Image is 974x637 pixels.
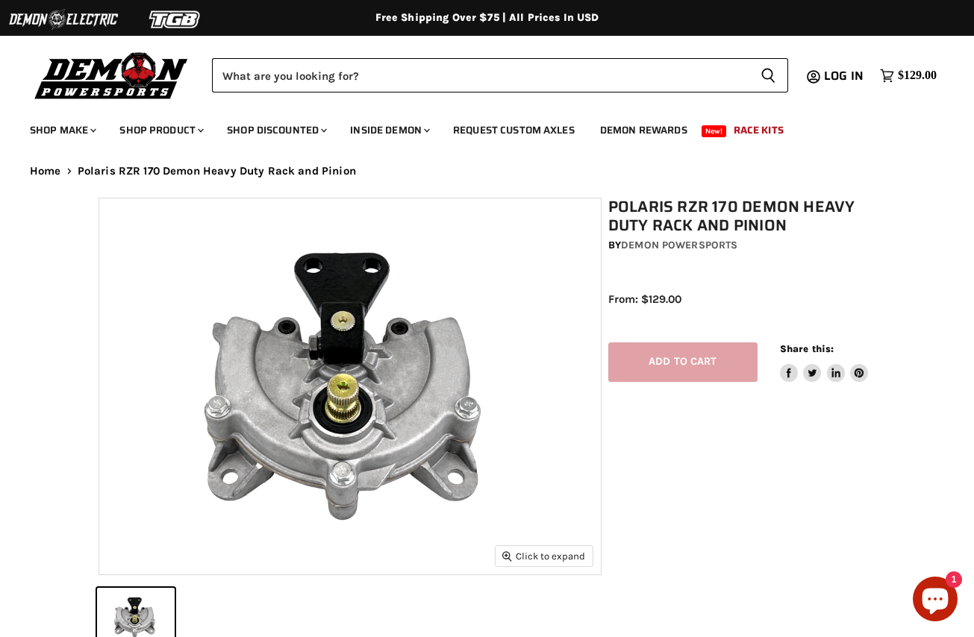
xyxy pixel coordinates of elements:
a: Shop Product [108,115,213,145]
span: $129.00 [898,69,937,83]
a: Inside Demon [339,115,439,145]
img: IMAGE [99,198,601,574]
span: New! [702,125,727,137]
img: Demon Electric Logo 2 [7,5,119,34]
form: Product [212,58,788,92]
a: Demon Powersports [621,239,737,251]
img: Demon Powersports [30,48,193,101]
inbox-online-store-chat: Shopify online store chat [908,577,962,625]
input: Search [212,58,749,92]
a: Shop Discounted [216,115,336,145]
a: Request Custom Axles [442,115,586,145]
a: Demon Rewards [589,115,699,145]
a: Home [30,165,61,178]
a: Log in [817,69,872,83]
aside: Share this: [780,342,869,382]
span: Log in [824,66,864,85]
button: Click to expand [496,546,593,566]
a: $129.00 [872,65,944,87]
h1: Polaris RZR 170 Demon Heavy Duty Rack and Pinion [608,198,883,235]
span: From: $129.00 [608,292,681,306]
button: Search [749,58,788,92]
img: TGB Logo 2 [119,5,231,34]
div: by [608,237,883,254]
span: Share this: [780,343,834,354]
ul: Main menu [19,109,933,145]
span: Click to expand [502,550,585,562]
a: Shop Make [19,115,105,145]
span: Polaris RZR 170 Demon Heavy Duty Rack and Pinion [78,165,356,178]
a: Race Kits [722,115,795,145]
